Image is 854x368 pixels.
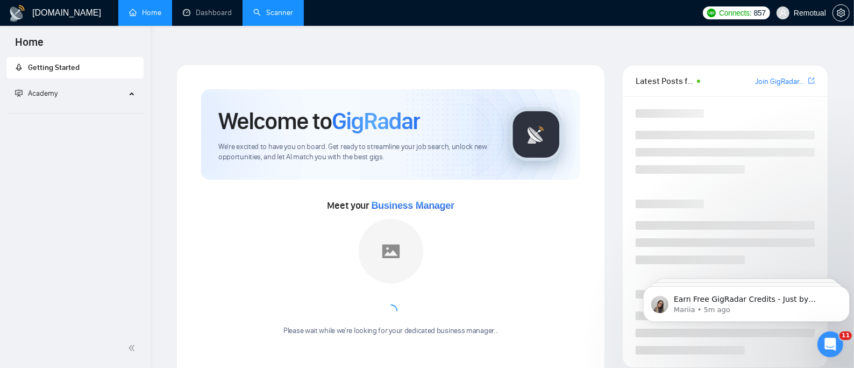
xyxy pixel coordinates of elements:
span: rocket [15,63,23,71]
iframe: Intercom notifications message [639,264,854,339]
span: Academy [28,89,58,98]
span: Home [6,34,52,57]
li: Getting Started [6,57,144,79]
span: export [808,76,815,85]
span: GigRadar [332,107,420,136]
span: Getting Started [28,63,80,72]
span: double-left [128,343,139,353]
a: dashboardDashboard [183,8,232,17]
a: homeHome [129,8,161,17]
span: 11 [839,331,852,340]
img: placeholder.png [359,219,423,284]
iframe: Intercom live chat [817,331,843,357]
span: We're excited to have you on board. Get ready to streamline your job search, unlock new opportuni... [218,142,492,162]
span: setting [833,9,849,17]
h1: Welcome to [218,107,420,136]
span: Connects: [719,7,751,19]
span: Latest Posts from the GigRadar Community [636,74,694,88]
a: export [808,76,815,86]
span: user [779,9,787,17]
span: 857 [754,7,766,19]
a: setting [832,9,850,17]
span: loading [383,303,399,319]
a: searchScanner [253,8,293,17]
span: Meet your [328,200,454,211]
span: fund-projection-screen [15,89,23,97]
img: logo [9,5,26,22]
span: Academy [15,89,58,98]
span: Business Manager [372,200,454,211]
li: Academy Homepage [6,109,144,116]
img: gigradar-logo.png [509,108,563,161]
img: upwork-logo.png [707,9,716,17]
div: Please wait while we're looking for your dedicated business manager... [277,326,504,336]
button: setting [832,4,850,22]
a: Join GigRadar Slack Community [755,76,806,88]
